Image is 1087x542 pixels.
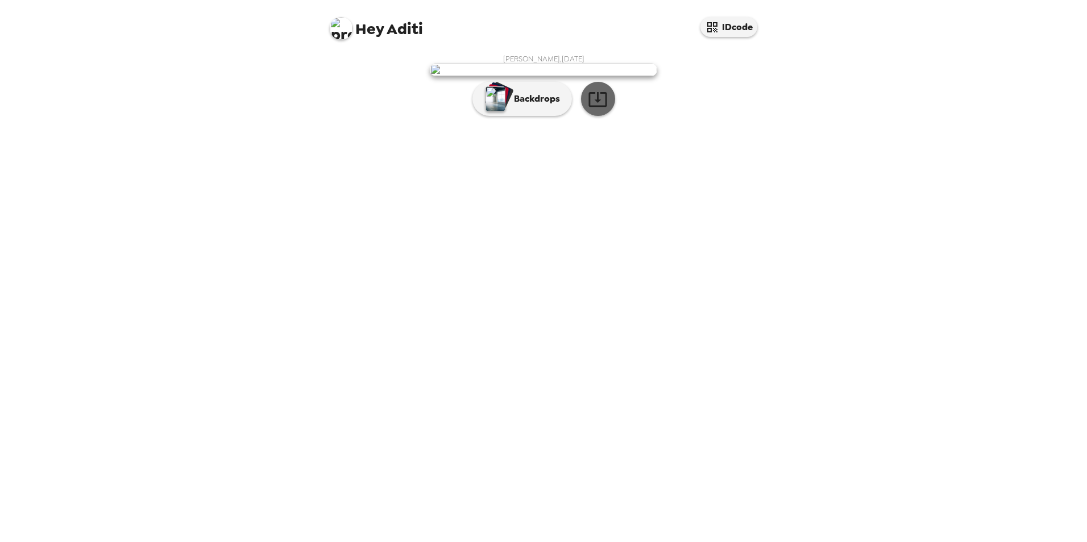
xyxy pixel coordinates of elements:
[700,17,757,37] button: IDcode
[355,19,384,39] span: Hey
[508,92,560,106] p: Backdrops
[430,64,657,76] img: user
[472,82,572,116] button: Backdrops
[503,54,584,64] span: [PERSON_NAME] , [DATE]
[330,11,423,37] span: Aditi
[330,17,352,40] img: profile pic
